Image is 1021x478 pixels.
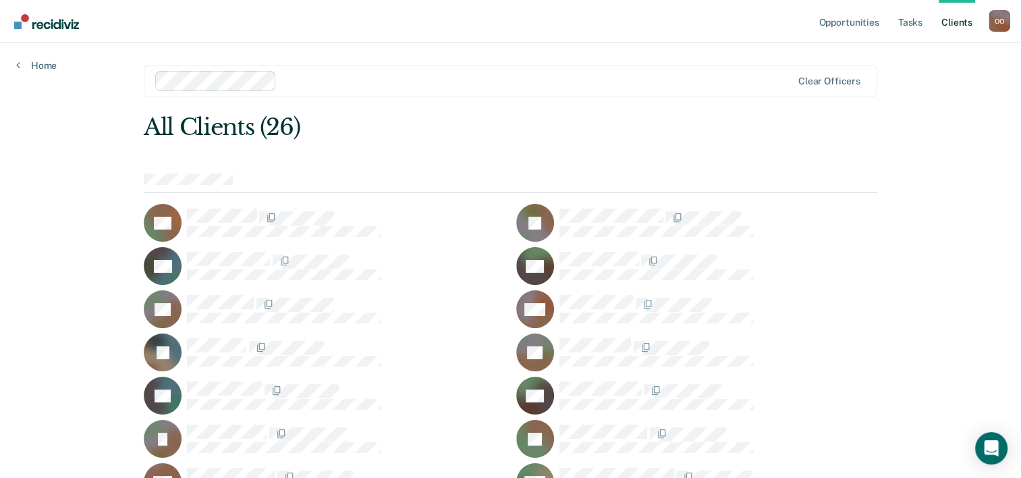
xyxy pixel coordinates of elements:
button: Profile dropdown button [989,10,1010,32]
div: All Clients (26) [144,113,730,141]
img: Recidiviz [14,14,79,29]
div: Open Intercom Messenger [975,432,1008,464]
a: Home [16,59,57,72]
div: O O [989,10,1010,32]
div: Clear officers [798,76,860,87]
